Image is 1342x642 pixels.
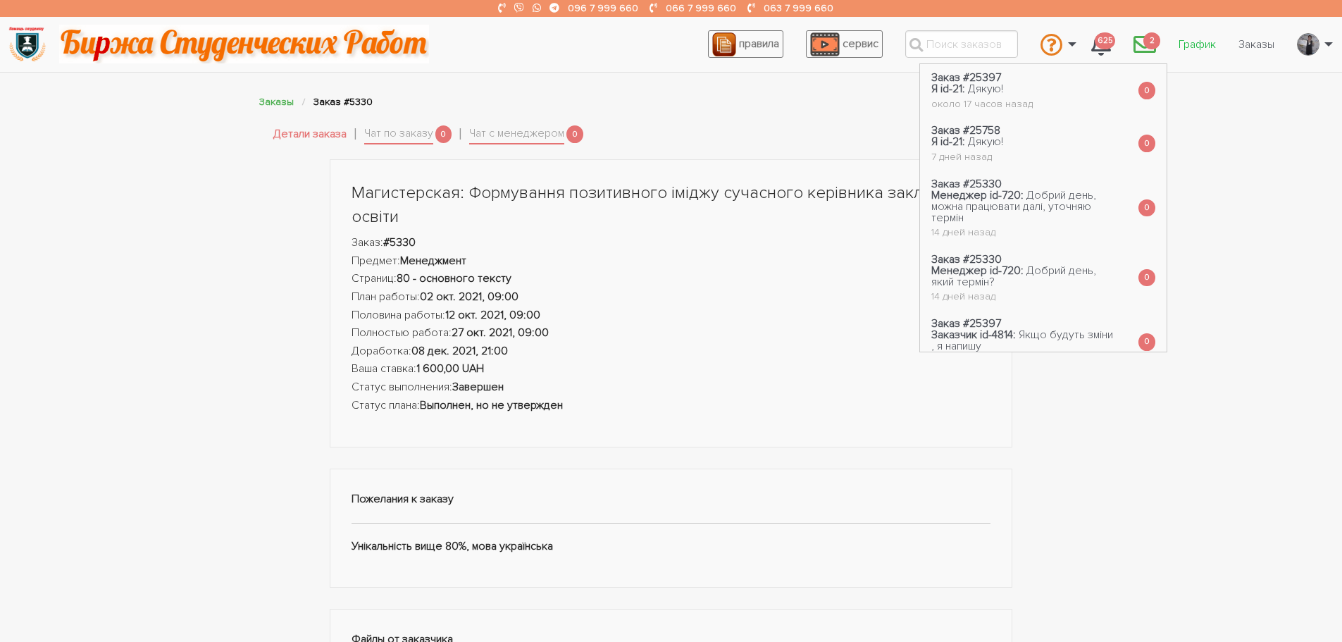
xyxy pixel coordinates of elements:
[905,30,1018,58] input: Поиск заказов
[411,344,508,358] strong: 08 дек. 2021, 21:00
[931,252,1002,266] strong: Заказ #25330
[469,125,564,144] a: Чат с менеджером
[1138,333,1155,351] span: 0
[352,234,991,252] li: Заказ:
[1138,135,1155,152] span: 0
[8,25,46,63] img: logo-135dea9cf721667cc4ddb0c1795e3ba8b7f362e3d0c04e2cc90b931989920324.png
[810,32,840,56] img: play_icon-49f7f135c9dc9a03216cfdbccbe1e3994649169d890fb554cedf0eac35a01ba8.png
[352,360,991,378] li: Ваша ставка:
[931,152,1003,162] div: 7 дней назад
[1227,31,1286,58] a: Заказы
[352,270,991,288] li: Страниц:
[420,290,518,304] strong: 02 окт. 2021, 09:00
[712,32,736,56] img: agreement_icon-feca34a61ba7f3d1581b08bc946b2ec1ccb426f67415f344566775c155b7f62c.png
[806,30,883,58] a: сервис
[931,135,965,149] strong: Я id-21:
[313,94,373,110] li: Заказ #5330
[931,328,1016,342] strong: Заказчик id-4814:
[397,271,511,285] strong: 80 - основного тексту
[931,177,1002,191] strong: Заказ #25330
[931,328,1113,353] span: Якщо будуть зміни , я напишу
[352,307,991,325] li: Половина работы:
[931,188,1024,202] strong: Менеджер id-720:
[931,316,1001,331] strong: Заказ #25397
[452,326,549,340] strong: 27 окт. 2021, 09:00
[1080,25,1122,63] a: 625
[352,492,454,506] strong: Пожелания к заказу
[968,82,1003,96] span: Дякую!
[1122,25,1167,63] a: 2
[931,264,1096,289] span: Добрий день, який термін?
[1298,33,1319,56] img: 20171208_160937.jpg
[568,2,638,14] a: 096 7 999 660
[666,2,736,14] a: 066 7 999 660
[1095,32,1115,50] span: 625
[931,82,965,96] strong: Я id-21:
[352,252,991,271] li: Предмет:
[352,378,991,397] li: Статус выполнения:
[420,398,563,412] strong: Выполнен, но не утвержден
[931,123,1000,137] strong: Заказ #25758
[59,25,429,63] img: motto-2ce64da2796df845c65ce8f9480b9c9d679903764b3ca6da4b6de107518df0fe.gif
[416,362,484,376] strong: 1 600,00 UAH
[1138,82,1155,99] span: 0
[920,117,1014,170] a: Заказ #25758 Я id-21: Дякую! 7 дней назад
[273,125,347,144] a: Детали заказа
[708,30,783,58] a: правила
[364,125,433,144] a: Чат по заказу
[920,310,1127,374] a: Заказ #25397 Заказчик id-4814: Якщо будуть зміни , я напишу
[352,288,991,307] li: План работы:
[1138,269,1155,287] span: 0
[435,125,452,143] span: 0
[920,64,1044,117] a: Заказ #25397 Я id-21: Дякую! около 17 часов назад
[400,254,466,268] strong: Менеджмент
[259,96,294,108] a: Заказы
[352,397,991,415] li: Статус плана:
[739,37,779,51] span: правила
[968,135,1003,149] span: Дякую!
[352,324,991,342] li: Полностью работа:
[352,342,991,361] li: Доработка:
[566,125,583,143] span: 0
[931,188,1096,225] span: Добрий день, можна працювати далі, уточняю термін
[931,264,1024,278] strong: Менеджер id-720:
[1167,31,1227,58] a: График
[1138,199,1155,217] span: 0
[445,308,540,322] strong: 12 окт. 2021, 09:00
[920,245,1127,309] a: Заказ #25330 Менеджер id-720: Добрий день, який термін? 14 дней назад
[383,235,416,249] strong: #5330
[843,37,878,51] span: сервис
[931,99,1033,109] div: около 17 часов назад
[764,2,833,14] a: 063 7 999 660
[931,228,1116,237] div: 14 дней назад
[452,380,504,394] strong: Завершен
[931,292,1116,302] div: 14 дней назад
[1143,32,1160,50] span: 2
[920,170,1127,245] a: Заказ #25330 Менеджер id-720: Добрий день, можна працювати далі, уточняю термін 14 дней назад
[330,469,1013,588] div: Унікальність вище 80%, мова українська
[931,70,1001,85] strong: Заказ #25397
[352,181,991,228] h1: Магистерская: Формування позитивного іміджу сучасного керівника закладу освіти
